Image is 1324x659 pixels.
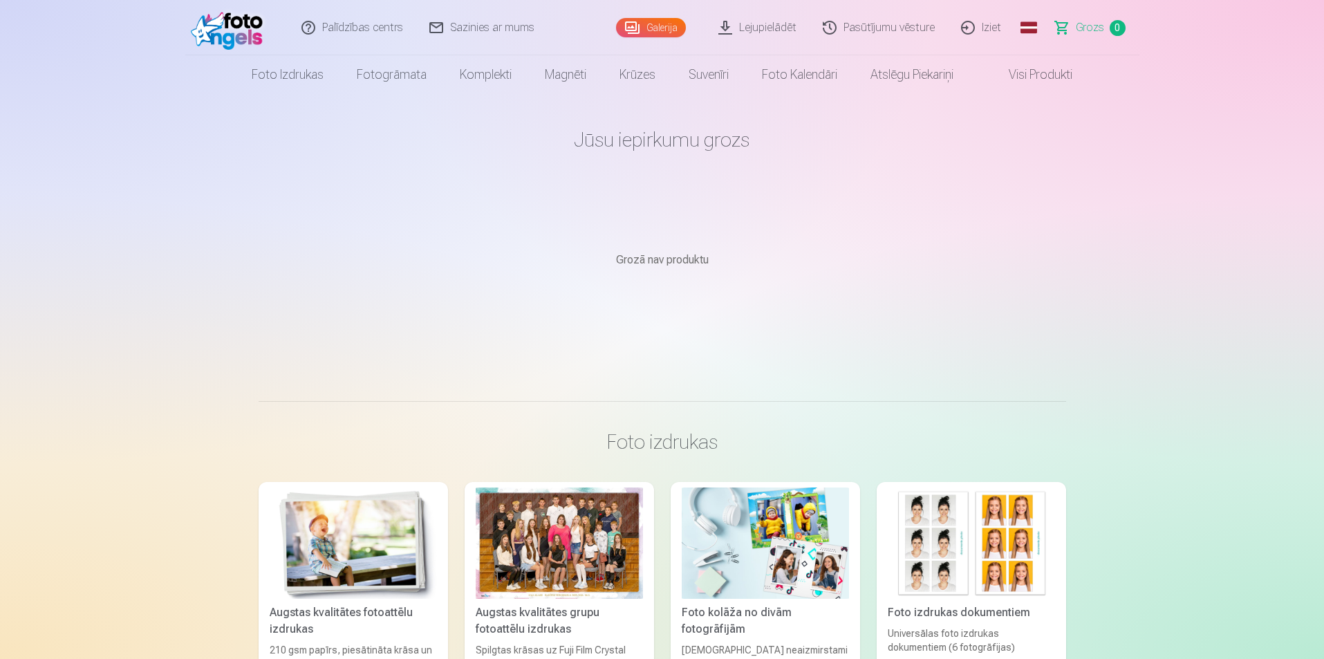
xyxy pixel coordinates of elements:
[854,55,970,94] a: Atslēgu piekariņi
[270,488,437,599] img: Augstas kvalitātes fotoattēlu izdrukas
[264,604,442,638] div: Augstas kvalitātes fotoattēlu izdrukas
[191,6,270,50] img: /fa1
[682,488,849,599] img: Foto kolāža no divām fotogrāfijām
[888,488,1055,599] img: Foto izdrukas dokumentiem
[259,252,1066,268] p: Grozā nav produktu
[1110,20,1126,36] span: 0
[259,127,1066,152] h1: Jūsu iepirkumu grozs
[443,55,528,94] a: Komplekti
[470,604,649,638] div: Augstas kvalitātes grupu fotoattēlu izdrukas
[1076,19,1104,36] span: Grozs
[603,55,672,94] a: Krūzes
[882,604,1061,621] div: Foto izdrukas dokumentiem
[672,55,745,94] a: Suvenīri
[340,55,443,94] a: Fotogrāmata
[676,604,855,638] div: Foto kolāža no divām fotogrāfijām
[745,55,854,94] a: Foto kalendāri
[235,55,340,94] a: Foto izdrukas
[970,55,1089,94] a: Visi produkti
[270,429,1055,454] h3: Foto izdrukas
[616,18,686,37] a: Galerija
[528,55,603,94] a: Magnēti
